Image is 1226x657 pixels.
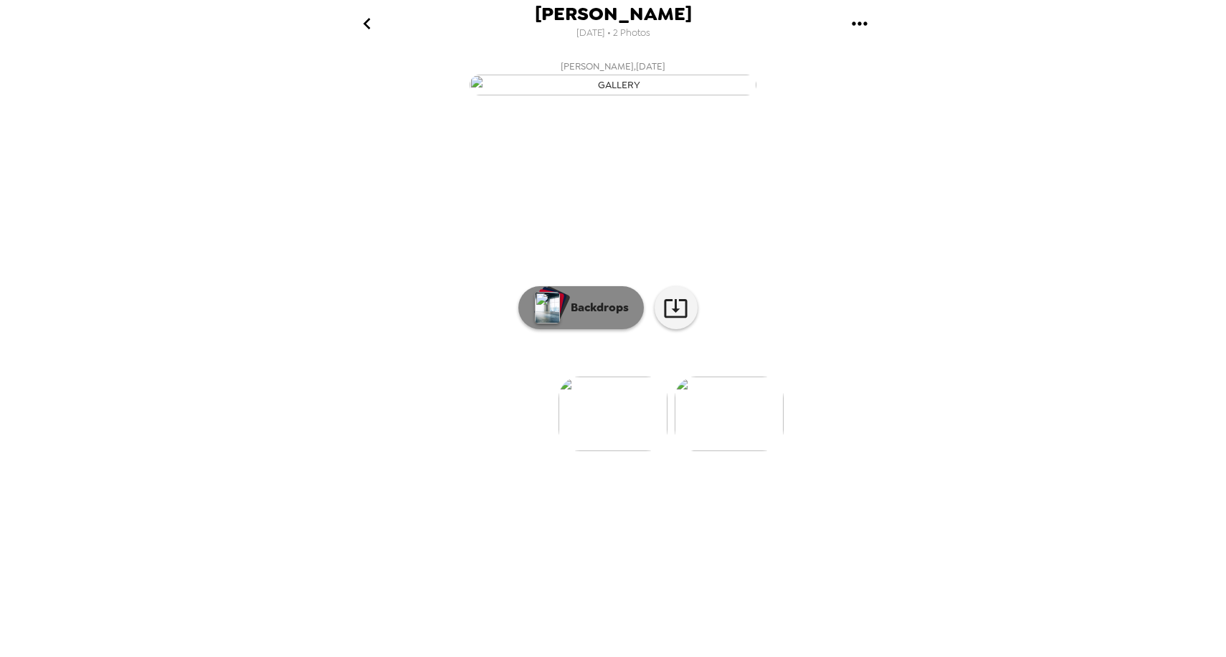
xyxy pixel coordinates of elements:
span: [PERSON_NAME] , [DATE] [561,58,665,75]
p: Backdrops [564,299,629,316]
img: gallery [470,75,756,95]
span: [PERSON_NAME] [535,4,692,24]
img: gallery [559,377,667,451]
img: gallery [675,377,784,451]
span: [DATE] • 2 Photos [576,24,650,43]
button: [PERSON_NAME],[DATE] [326,54,900,100]
button: Backdrops [518,286,644,329]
